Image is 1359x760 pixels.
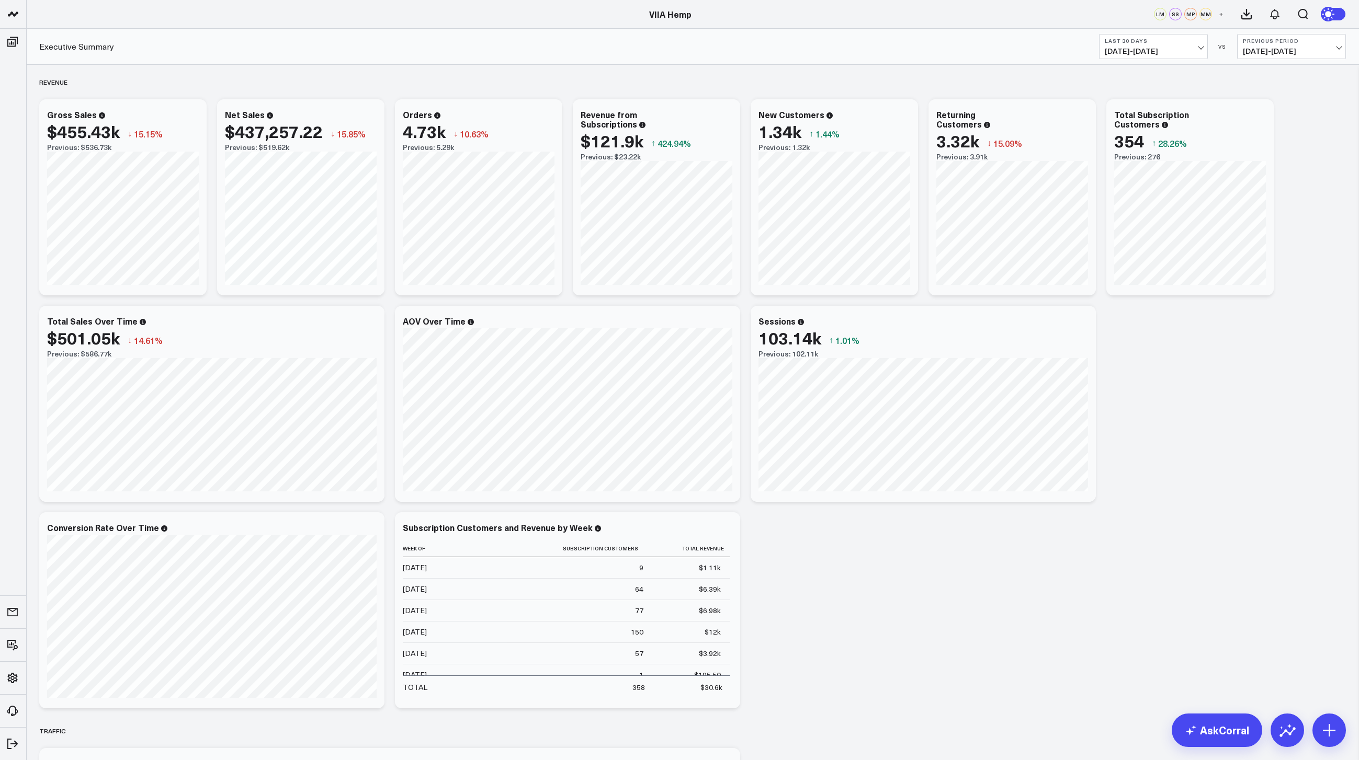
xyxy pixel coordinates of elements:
span: 15.85% [337,128,366,140]
span: + [1219,10,1224,18]
div: Gross Sales [47,109,97,120]
span: ↓ [987,136,991,150]
div: 3.32k [936,131,979,150]
div: Previous: 1.32k [758,143,910,152]
div: 9 [639,562,643,573]
span: 14.61% [134,335,163,346]
div: Previous: 276 [1114,153,1266,161]
div: VS [1213,43,1232,50]
span: ↓ [454,127,458,141]
div: [DATE] [403,605,427,616]
div: 4.73k [403,122,446,141]
div: MM [1199,8,1212,20]
span: 10.63% [460,128,489,140]
div: TOTAL [403,682,427,693]
div: 77 [635,605,643,616]
div: $1.11k [699,562,721,573]
span: 424.94% [658,137,691,149]
button: Previous Period[DATE]-[DATE] [1237,34,1346,59]
div: 64 [635,584,643,594]
span: ↑ [829,333,833,347]
div: $6.98k [699,605,721,616]
div: Orders [403,109,432,120]
a: VIIA Hemp [649,8,692,20]
th: Week Of [403,540,507,557]
span: [DATE] - [DATE] [1105,47,1202,55]
div: Previous: 3.91k [936,153,1088,161]
span: 15.09% [993,137,1022,149]
div: Traffic [39,719,66,743]
th: Subscription Customers [507,540,653,557]
div: [DATE] [403,648,427,659]
span: ↑ [651,136,655,150]
div: 103.14k [758,328,821,347]
div: $121.9k [581,131,643,150]
div: AOV Over Time [403,315,466,327]
th: Total Revenue [653,540,730,557]
div: Previous: 102.11k [758,350,1088,358]
b: Last 30 Days [1105,38,1202,44]
div: Sessions [758,315,796,327]
div: [DATE] [403,627,427,637]
button: + [1215,8,1227,20]
div: $195.50 [694,670,721,680]
div: MP [1184,8,1197,20]
div: $455.43k [47,122,120,141]
div: Conversion Rate Over Time [47,522,159,533]
div: Previous: $586.77k [47,350,377,358]
div: Previous: $23.22k [581,153,732,161]
span: ↓ [331,127,335,141]
div: 358 [632,682,645,693]
span: 1.01% [835,335,859,346]
div: New Customers [758,109,824,120]
span: [DATE] - [DATE] [1243,47,1340,55]
div: Returning Customers [936,109,982,130]
span: ↑ [1152,136,1156,150]
div: Revenue from Subscriptions [581,109,637,130]
div: 150 [631,627,643,637]
div: SS [1169,8,1182,20]
div: $30.6k [700,682,722,693]
div: 57 [635,648,643,659]
div: $437,257.22 [225,122,323,141]
div: 1 [639,670,643,680]
span: 15.15% [134,128,163,140]
span: ↓ [128,127,132,141]
div: 354 [1114,131,1144,150]
div: Previous: 5.29k [403,143,554,152]
div: $3.92k [699,648,721,659]
div: $6.39k [699,584,721,594]
div: $501.05k [47,328,120,347]
div: Total Subscription Customers [1114,109,1189,130]
div: Previous: $519.62k [225,143,377,152]
div: Revenue [39,70,67,94]
a: Executive Summary [39,41,114,52]
div: LM [1154,8,1167,20]
span: 1.44% [816,128,840,140]
span: ↓ [128,333,132,347]
b: Previous Period [1243,38,1340,44]
span: ↑ [809,127,813,141]
div: 1.34k [758,122,801,141]
a: AskCorral [1172,713,1262,747]
button: Last 30 Days[DATE]-[DATE] [1099,34,1208,59]
div: Net Sales [225,109,265,120]
div: Subscription Customers and Revenue by Week [403,522,593,533]
div: [DATE] [403,670,427,680]
div: [DATE] [403,584,427,594]
div: Previous: $536.73k [47,143,199,152]
div: $12k [705,627,721,637]
span: 28.26% [1158,137,1187,149]
div: Total Sales Over Time [47,315,138,327]
div: [DATE] [403,562,427,573]
a: Log Out [3,734,23,753]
